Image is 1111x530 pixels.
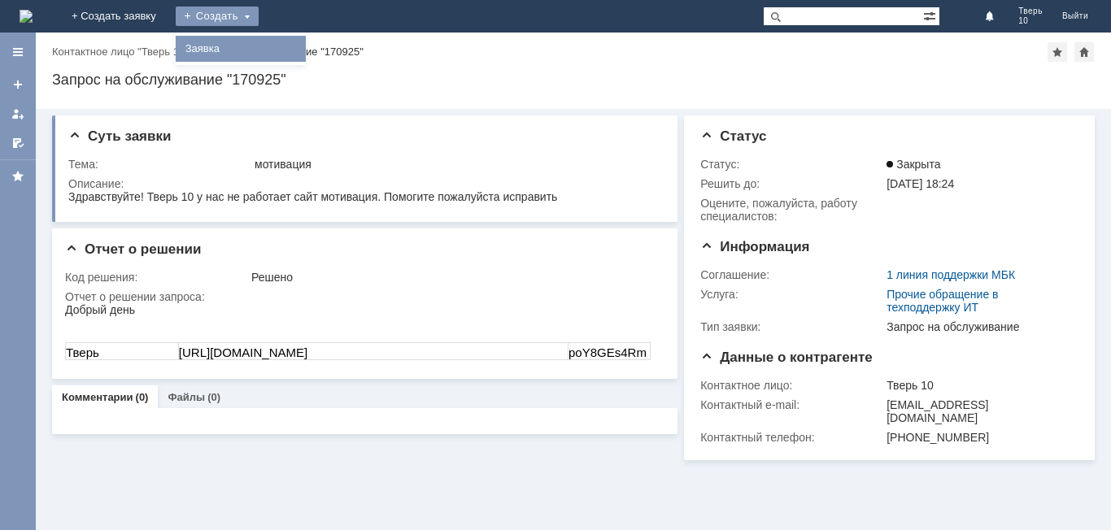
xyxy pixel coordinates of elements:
span: Данные о контрагенте [700,350,873,365]
div: / [52,46,194,58]
div: мотивация [255,158,656,171]
span: [DATE] 18:24 [887,177,954,190]
div: Описание: [68,177,659,190]
div: (0) [136,391,149,403]
a: Мои согласования [5,130,31,156]
a: Прочие обращение в техподдержку ИТ [887,288,998,314]
div: [EMAIL_ADDRESS][DOMAIN_NAME] [887,398,1071,424]
div: Тип заявки: [700,320,883,333]
div: Решено [251,271,656,284]
span: Отчет о решении [65,241,201,257]
div: Услуга: [700,288,883,301]
div: Решить до: [700,177,883,190]
img: logo [20,10,33,23]
a: Контактное лицо "Тверь 10" [52,46,189,58]
a: Комментарии [62,391,133,403]
span: Закрыта [887,158,940,171]
td: [URL][DOMAIN_NAME] [113,40,503,57]
div: Oцените, пожалуйста, работу специалистов: [700,197,883,223]
span: Тверь [1018,7,1043,16]
div: [PHONE_NUMBER] [887,431,1071,444]
div: Запрос на обслуживание [887,320,1071,333]
div: (0) [207,391,220,403]
div: Соглашение: [700,268,883,281]
div: Контактный e-mail: [700,398,883,411]
span: Информация [700,239,809,254]
a: Файлы [168,391,205,403]
td: poY8GEs4Rm [503,40,586,57]
div: Тверь 10 [887,379,1071,392]
span: Статус [700,128,766,144]
div: Статус: [700,158,883,171]
div: Запрос на обслуживание "170925" [194,46,364,58]
span: Суть заявки [68,128,171,144]
a: Создать заявку [5,72,31,98]
div: Добавить в избранное [1048,42,1067,62]
div: Запрос на обслуживание "170925" [52,72,1095,88]
a: Мои заявки [5,101,31,127]
div: Тема: [68,158,251,171]
div: Контактный телефон: [700,431,883,444]
span: Расширенный поиск [923,7,939,23]
td: Тверь [1,40,114,57]
a: 1 линия поддержки МБК [887,268,1015,281]
span: 10 [1018,16,1043,26]
div: Сделать домашней страницей [1074,42,1094,62]
div: Код решения: [65,271,248,284]
a: Перейти на домашнюю страницу [20,10,33,23]
div: Контактное лицо: [700,379,883,392]
a: Заявка [179,39,303,59]
div: Отчет о решении запроса: [65,290,659,303]
div: Создать [176,7,259,26]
